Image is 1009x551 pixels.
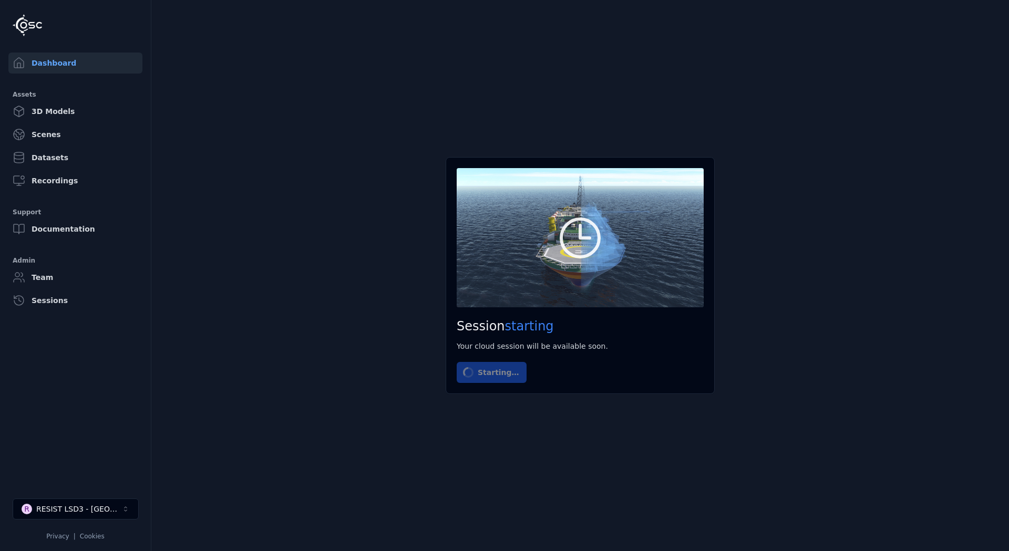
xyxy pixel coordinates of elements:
[8,267,142,288] a: Team
[13,498,139,519] button: Select a workspace
[8,101,142,122] a: 3D Models
[8,147,142,168] a: Datasets
[80,533,105,540] a: Cookies
[13,88,138,101] div: Assets
[13,14,42,36] img: Logo
[8,219,142,240] a: Documentation
[22,504,32,514] div: R
[13,254,138,267] div: Admin
[13,206,138,219] div: Support
[8,290,142,311] a: Sessions
[46,533,69,540] a: Privacy
[457,341,704,351] div: Your cloud session will be available soon.
[8,53,142,74] a: Dashboard
[36,504,121,514] div: RESIST LSD3 - [GEOGRAPHIC_DATA]
[457,318,704,335] h2: Session
[505,319,554,334] span: starting
[8,124,142,145] a: Scenes
[8,170,142,191] a: Recordings
[74,533,76,540] span: |
[457,362,527,383] button: Starting…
